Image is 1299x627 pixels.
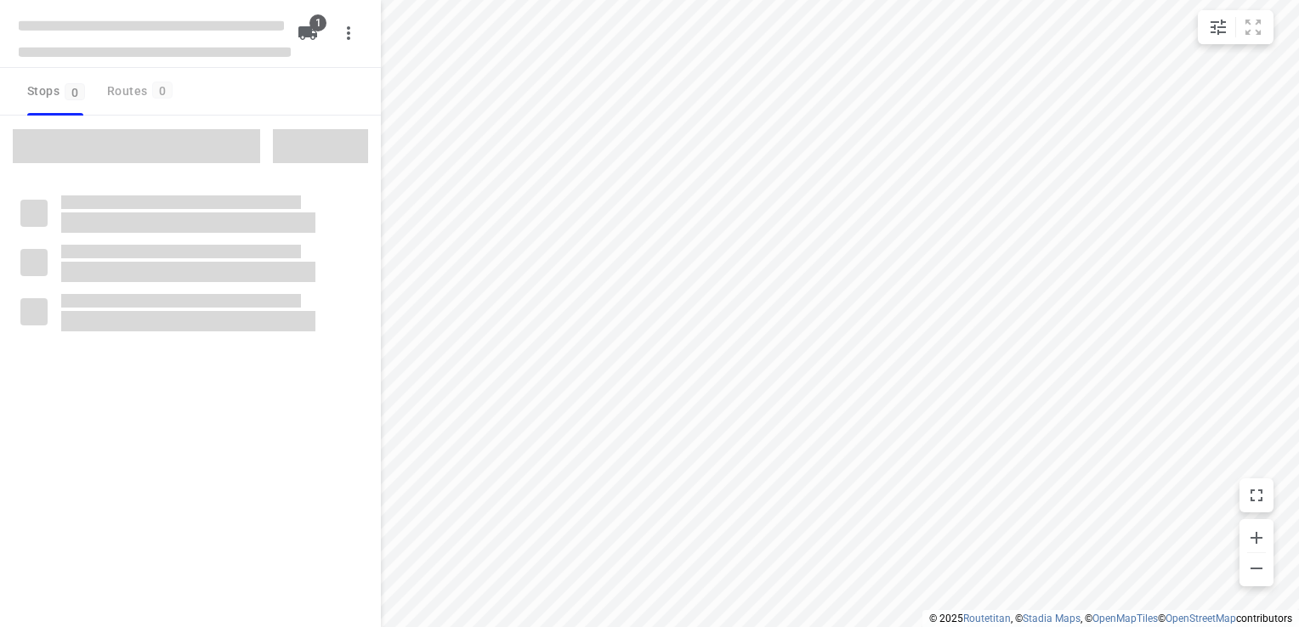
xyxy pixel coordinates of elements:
button: Map settings [1201,10,1235,44]
a: Routetitan [963,613,1011,624]
li: © 2025 , © , © © contributors [929,613,1292,624]
a: OpenStreetMap [1166,613,1236,624]
a: OpenMapTiles [1092,613,1158,624]
div: small contained button group [1198,10,1273,44]
a: Stadia Maps [1023,613,1081,624]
